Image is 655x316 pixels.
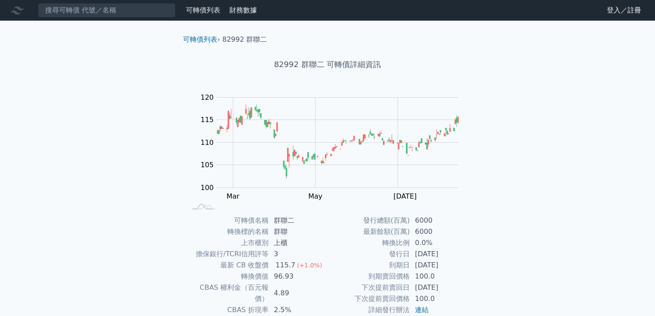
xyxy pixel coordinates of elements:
td: 轉換標的名稱 [186,226,269,237]
td: CBAS 權利金（百元報價） [186,282,269,304]
a: 登入／註冊 [600,3,648,17]
td: 下次提前賣回日 [327,282,410,293]
li: › [183,34,220,45]
td: 擔保銀行/TCRI信用評等 [186,249,269,260]
td: [DATE] [410,249,469,260]
a: 可轉債列表 [186,6,220,14]
td: 6000 [410,215,469,226]
div: 115.7 [274,260,297,271]
td: 最新 CB 收盤價 [186,260,269,271]
td: 群聯 [269,226,327,237]
td: 96.93 [269,271,327,282]
td: 4.89 [269,282,327,304]
td: 下次提前賣回價格 [327,293,410,304]
h1: 82992 群聯二 可轉債詳細資訊 [176,58,479,71]
td: 最新餘額(百萬) [327,226,410,237]
tspan: 105 [201,161,214,169]
td: 6000 [410,226,469,237]
tspan: May [308,192,322,200]
td: 發行日 [327,249,410,260]
td: 上市櫃別 [186,237,269,249]
td: [DATE] [410,282,469,293]
g: Chart [196,93,472,200]
li: 82992 群聯二 [222,34,267,45]
tspan: 115 [201,116,214,124]
td: 0.0% [410,237,469,249]
a: 連結 [415,306,429,314]
tspan: Mar [226,192,240,200]
a: 可轉債列表 [183,35,217,43]
td: 轉換價值 [186,271,269,282]
tspan: [DATE] [393,192,417,200]
td: CBAS 折現率 [186,304,269,316]
td: 100.0 [410,271,469,282]
tspan: 100 [201,184,214,192]
td: 發行總額(百萬) [327,215,410,226]
tspan: 120 [201,93,214,101]
td: 群聯二 [269,215,327,226]
td: 100.0 [410,293,469,304]
a: 財務數據 [229,6,257,14]
input: 搜尋可轉債 代號／名稱 [38,3,176,18]
td: 3 [269,249,327,260]
td: 到期日 [327,260,410,271]
td: 到期賣回價格 [327,271,410,282]
td: 可轉債名稱 [186,215,269,226]
td: [DATE] [410,260,469,271]
td: 轉換比例 [327,237,410,249]
tspan: 110 [201,138,214,147]
td: 詳細發行辦法 [327,304,410,316]
td: 上櫃 [269,237,327,249]
td: 2.5% [269,304,327,316]
span: (+1.0%) [297,262,322,269]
